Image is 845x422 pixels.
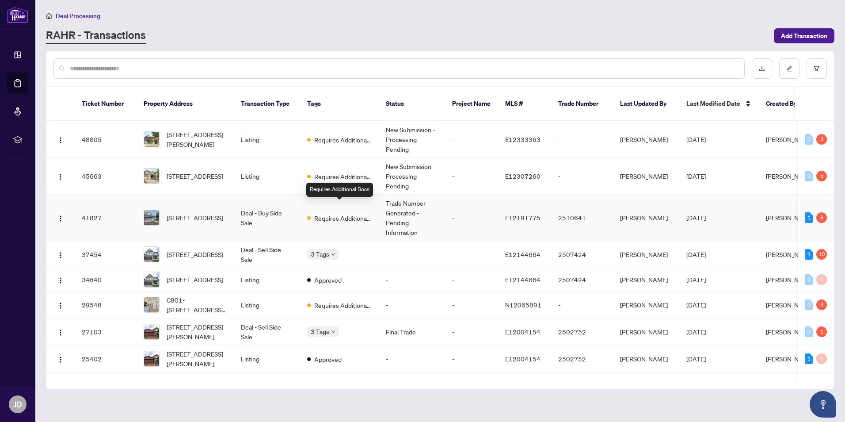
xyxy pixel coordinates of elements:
div: 0 [805,274,813,285]
th: MLS # [498,87,551,121]
td: - [445,318,498,345]
th: Tags [300,87,379,121]
span: Requires Additional Docs [314,213,372,223]
span: Approved [314,275,342,285]
td: Trade Number Generated - Pending Information [379,195,445,241]
td: [PERSON_NAME] [613,158,679,195]
img: thumbnail-img [144,272,159,287]
th: Property Address [137,87,234,121]
div: 0 [816,353,827,364]
span: [STREET_ADDRESS] [167,213,223,223]
button: Logo [53,272,68,287]
td: - [445,268,498,292]
td: Listing [234,158,300,195]
td: 2510641 [551,195,613,241]
td: Deal - Sell Side Sale [234,241,300,268]
span: 3 Tags [311,326,329,337]
button: download [752,58,772,79]
span: [STREET_ADDRESS][PERSON_NAME] [167,130,227,149]
td: 29548 [75,292,137,318]
td: Deal - Buy Side Sale [234,195,300,241]
td: - [551,292,613,318]
img: Logo [57,302,64,309]
button: edit [779,58,799,79]
td: New Submission - Processing Pending [379,158,445,195]
span: filter [814,65,820,72]
td: Listing [234,268,300,292]
div: 0 [805,326,813,337]
span: [DATE] [686,328,706,336]
div: 0 [805,299,813,310]
td: - [445,195,498,241]
td: [PERSON_NAME] [613,268,679,292]
span: [DATE] [686,172,706,180]
img: thumbnail-img [144,297,159,312]
div: 8 [816,212,827,223]
span: down [331,330,335,334]
th: Ticket Number [75,87,137,121]
div: 0 [805,171,813,181]
td: 2502752 [551,318,613,345]
td: [PERSON_NAME] [613,121,679,158]
td: 2507424 [551,241,613,268]
span: E12144664 [505,250,540,258]
img: thumbnail-img [144,247,159,262]
span: home [46,13,52,19]
span: [PERSON_NAME] [766,355,814,363]
td: Final Trade [379,318,445,345]
span: 3 Tags [311,249,329,259]
div: 10 [816,249,827,260]
div: 1 [805,212,813,223]
span: down [331,252,335,257]
th: Project Name [445,87,498,121]
div: 5 [816,171,827,181]
span: Requires Additional Docs [314,135,372,145]
span: [PERSON_NAME] [766,328,814,336]
th: Transaction Type [234,87,300,121]
th: Status [379,87,445,121]
div: 3 [816,299,827,310]
span: edit [786,65,792,72]
td: - [379,268,445,292]
td: [PERSON_NAME] [613,241,679,268]
span: [DATE] [686,250,706,258]
div: 0 [805,134,813,145]
td: - [445,292,498,318]
th: Last Modified Date [679,87,759,121]
img: Logo [57,215,64,222]
td: - [445,345,498,372]
td: [PERSON_NAME] [613,345,679,372]
span: [STREET_ADDRESS] [167,171,223,181]
td: 37454 [75,241,137,268]
img: logo [7,7,28,23]
td: Listing [234,121,300,158]
span: [DATE] [686,355,706,363]
span: Requires Additional Docs [314,300,372,310]
button: Open asap [810,391,836,418]
span: [STREET_ADDRESS] [167,249,223,259]
img: thumbnail-img [144,351,159,366]
td: 27103 [75,318,137,345]
span: E12004154 [505,355,540,363]
span: N12065891 [505,301,541,309]
div: 1 [805,353,813,364]
span: [DATE] [686,135,706,143]
img: Logo [57,329,64,336]
img: thumbnail-img [144,324,159,339]
div: 3 [816,134,827,145]
span: E12191775 [505,214,540,222]
td: - [379,241,445,268]
td: - [445,121,498,158]
span: E12144664 [505,276,540,284]
div: 1 [805,249,813,260]
td: New Submission - Processing Pending [379,121,445,158]
td: 41827 [75,195,137,241]
span: E12004154 [505,328,540,336]
td: Listing [234,292,300,318]
span: [STREET_ADDRESS][PERSON_NAME] [167,322,227,341]
span: E12307260 [505,172,540,180]
th: Last Updated By [613,87,679,121]
img: thumbnail-img [144,132,159,147]
span: [DATE] [686,214,706,222]
span: [PERSON_NAME] [766,301,814,309]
